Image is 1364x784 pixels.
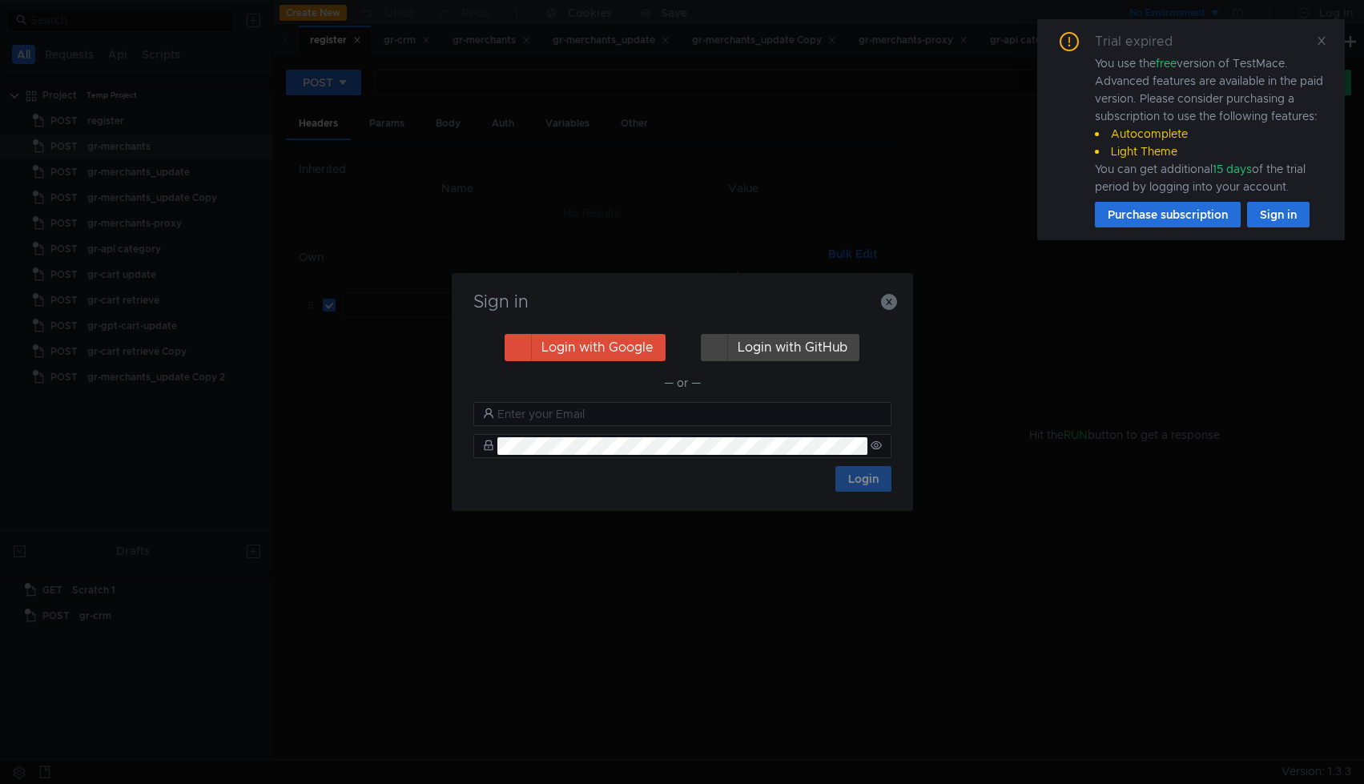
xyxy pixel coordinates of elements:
span: 15 days [1213,162,1252,176]
div: You use the version of TestMace. Advanced features are available in the paid version. Please cons... [1095,54,1326,195]
h3: Sign in [471,292,894,312]
input: Enter your Email [497,405,882,423]
div: Trial expired [1095,32,1192,51]
button: Sign in [1247,202,1310,227]
button: Purchase subscription [1095,202,1241,227]
button: Login with Google [505,334,666,361]
li: Light Theme [1095,143,1326,160]
button: Login with GitHub [701,334,859,361]
li: Autocomplete [1095,125,1326,143]
div: — or — [473,373,891,392]
span: free [1156,56,1177,70]
div: You can get additional of the trial period by logging into your account. [1095,160,1326,195]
